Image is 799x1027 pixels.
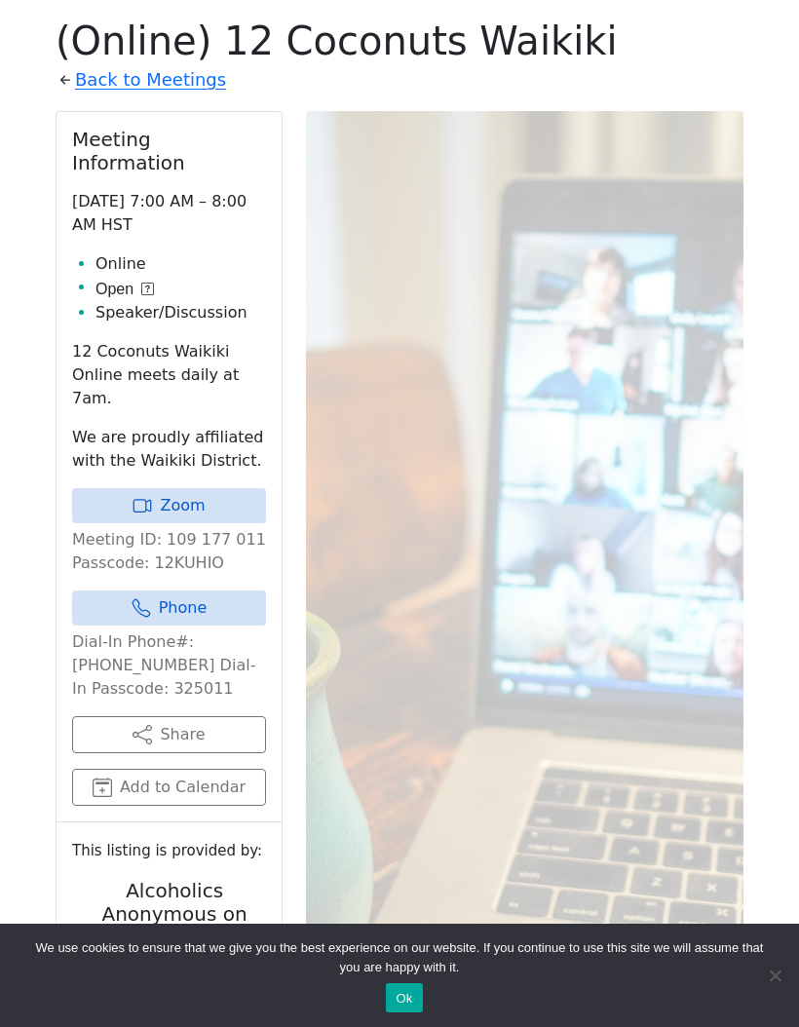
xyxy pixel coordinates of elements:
[72,590,266,626] a: Phone
[72,630,266,701] p: Dial-In Phone#: [PHONE_NUMBER] Dial-In Passcode: 325011
[72,716,266,753] button: Share
[95,278,133,301] span: Open
[72,879,277,949] h2: Alcoholics Anonymous on [GEOGRAPHIC_DATA]
[72,769,266,806] button: Add to Calendar
[72,528,266,575] p: Meeting ID: 109 177 011 Passcode: 12KUHIO
[29,938,770,977] span: We use cookies to ensure that we give you the best experience on our website. If you continue to ...
[75,64,226,95] a: Back to Meetings
[72,340,266,410] p: 12 Coconuts Waikiki Online meets daily at 7am.
[95,252,266,276] li: Online
[95,278,154,301] button: Open
[72,488,266,523] a: Zoom
[72,838,266,863] small: This listing is provided by:
[72,128,266,174] h2: Meeting Information
[72,190,266,237] p: [DATE] 7:00 AM – 8:00 AM HST
[95,301,266,324] li: Speaker/Discussion
[72,426,266,473] p: We are proudly affiliated with the Waikiki District.
[56,18,743,64] h1: (Online) 12 Coconuts Waikiki
[765,966,784,985] span: No
[386,983,422,1012] button: Ok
